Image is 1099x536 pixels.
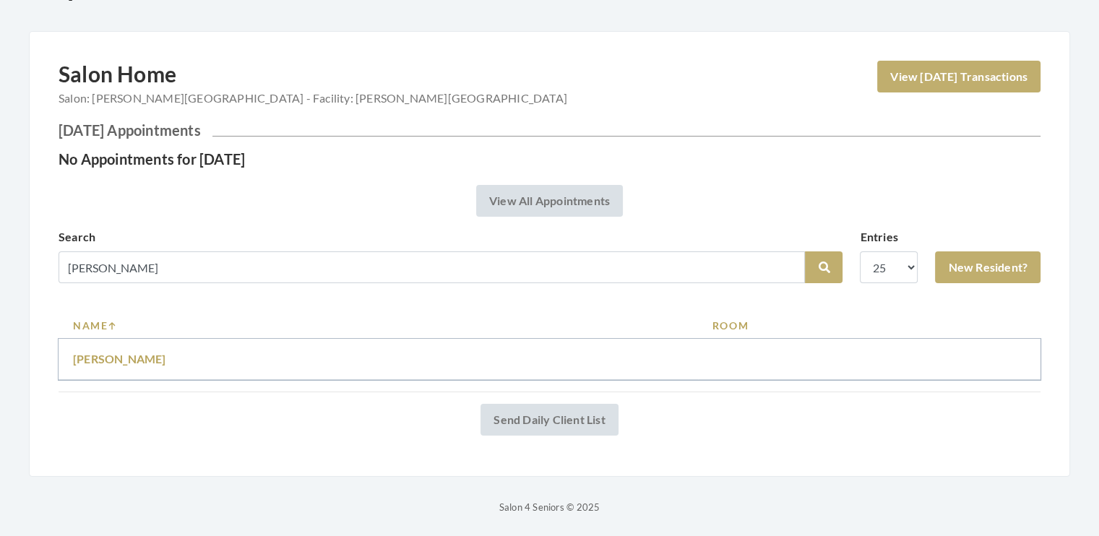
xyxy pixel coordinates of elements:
[59,61,567,116] h2: Salon Home
[59,90,567,107] span: Salon: [PERSON_NAME][GEOGRAPHIC_DATA] - Facility: [PERSON_NAME][GEOGRAPHIC_DATA]
[480,404,618,436] a: Send Daily Client List
[935,251,1040,283] a: New Resident?
[877,61,1040,92] a: View [DATE] Transactions
[476,185,623,217] a: View All Appointments
[59,121,1040,139] h2: [DATE] Appointments
[59,150,1040,168] h4: No Appointments for [DATE]
[73,352,166,366] a: [PERSON_NAME]
[29,498,1070,516] p: Salon 4 Seniors © 2025
[73,318,684,333] a: Name
[712,318,1026,333] a: Room
[59,251,805,283] input: Search by name or room number
[59,228,95,246] label: Search
[860,228,897,246] label: Entries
